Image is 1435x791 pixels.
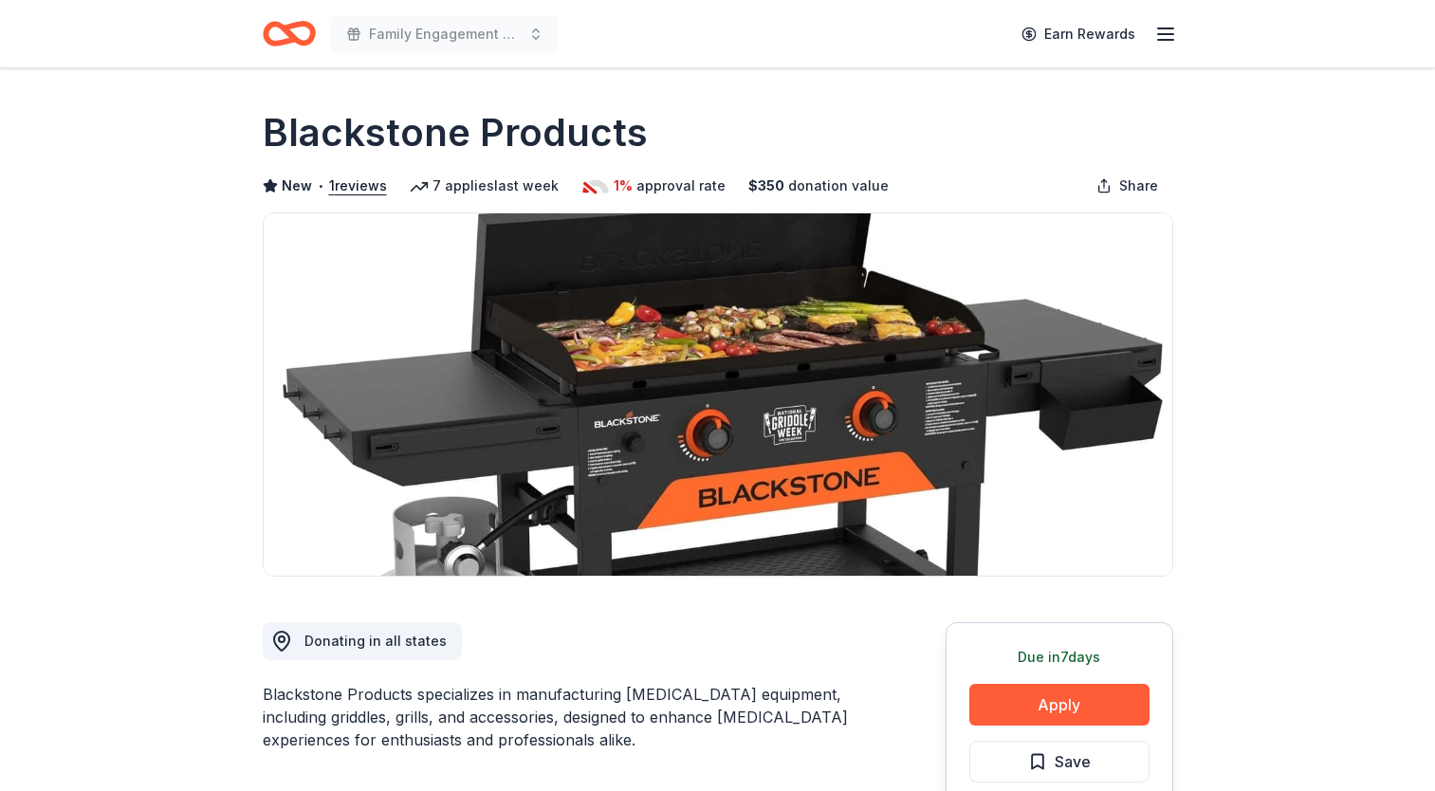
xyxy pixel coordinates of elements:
[1119,175,1158,197] span: Share
[410,175,559,197] div: 7 applies last week
[788,175,889,197] span: donation value
[614,175,633,197] span: 1%
[263,683,855,751] div: Blackstone Products specializes in manufacturing [MEDICAL_DATA] equipment, including griddles, gr...
[969,646,1150,669] div: Due in 7 days
[636,175,726,197] span: approval rate
[264,213,1172,576] img: Image for Blackstone Products
[748,175,784,197] span: $ 350
[317,178,323,193] span: •
[263,11,316,56] a: Home
[1055,749,1091,774] span: Save
[329,175,387,197] button: 1reviews
[369,23,521,46] span: Family Engagement Game night
[331,15,559,53] button: Family Engagement Game night
[304,633,447,649] span: Donating in all states
[969,741,1150,782] button: Save
[263,106,648,159] h1: Blackstone Products
[969,684,1150,726] button: Apply
[282,175,312,197] span: New
[1010,17,1147,51] a: Earn Rewards
[1081,167,1173,205] button: Share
